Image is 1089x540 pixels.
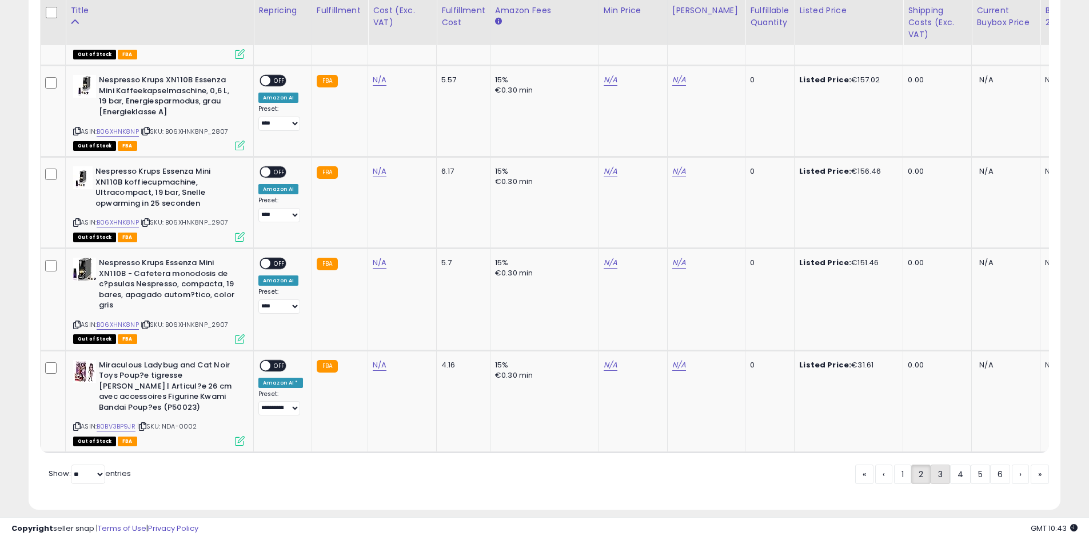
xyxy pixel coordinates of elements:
div: Fulfillment Cost [441,5,485,29]
span: N/A [979,359,993,370]
span: FBA [118,50,137,59]
span: Show: entries [49,468,131,479]
div: ASIN: [73,75,245,149]
b: Listed Price: [799,166,851,177]
span: OFF [270,259,289,269]
small: FBA [317,75,338,87]
div: 15% [495,360,590,370]
small: FBA [317,360,338,373]
div: Shipping Costs (Exc. VAT) [908,5,967,41]
b: Nespresso Krups Essenza Mini XN110B - Cafetera monodosis de c?psulas Nespresso, compacta, 19 bare... [99,258,238,314]
a: N/A [672,257,686,269]
a: Privacy Policy [148,523,198,534]
strong: Copyright [11,523,53,534]
a: N/A [373,74,386,86]
div: €157.02 [799,75,894,85]
a: B06XHNK8NP [97,218,139,227]
img: 41DU5OGprML._SL40_.jpg [73,75,96,98]
div: Fulfillment [317,5,363,17]
a: N/A [672,166,686,177]
span: All listings that are currently out of stock and unavailable for purchase on Amazon [73,437,116,446]
div: 15% [495,258,590,268]
b: Nespresso Krups XN110B Essenza Mini Kaffeekapselmaschine, 0,6 L, 19 bar, Energiesparmodus, grau [... [99,75,238,120]
span: | SKU: B06XHNK8NP_2907 [141,218,229,227]
span: 2025-09-11 10:43 GMT [1031,523,1078,534]
div: 0.00 [908,258,963,268]
a: 1 [894,465,911,484]
div: [PERSON_NAME] [672,5,740,17]
div: 5.7 [441,258,481,268]
span: ‹ [883,469,885,480]
a: 2 [911,465,931,484]
span: » [1038,469,1042,480]
a: N/A [672,74,686,86]
img: 51nQ+m48PCL._SL40_.jpg [73,360,96,383]
div: 15% [495,75,590,85]
div: Cost (Exc. VAT) [373,5,432,29]
div: Repricing [258,5,307,17]
div: Title [70,5,249,17]
div: 6.17 [441,166,481,177]
div: Preset: [258,390,303,416]
span: OFF [270,361,289,370]
span: OFF [270,167,289,177]
span: All listings that are currently out of stock and unavailable for purchase on Amazon [73,50,116,59]
div: €0.30 min [495,370,590,381]
div: Min Price [604,5,663,17]
div: N/A [1045,75,1083,85]
img: 31spH3v4tGS._SL40_.jpg [73,166,93,189]
div: Current Buybox Price [976,5,1035,29]
span: FBA [118,437,137,446]
div: N/A [1045,258,1083,268]
span: FBA [118,334,137,344]
a: N/A [604,74,617,86]
a: N/A [373,359,386,371]
b: Listed Price: [799,359,851,370]
div: €156.46 [799,166,894,177]
span: FBA [118,233,137,242]
span: All listings that are currently out of stock and unavailable for purchase on Amazon [73,233,116,242]
div: Amazon AI [258,275,298,286]
div: 0 [750,258,785,268]
span: N/A [979,257,993,268]
a: 3 [931,465,950,484]
div: seller snap | | [11,523,198,534]
div: Amazon Fees [495,5,594,17]
span: All listings that are currently out of stock and unavailable for purchase on Amazon [73,141,116,151]
div: Amazon AI [258,184,298,194]
b: Listed Price: [799,74,851,85]
div: 15% [495,166,590,177]
a: B0BV3BP9JR [97,422,135,431]
div: Amazon AI * [258,378,303,388]
img: 41W-H9WimlL._SL40_.jpg [73,258,96,281]
div: ASIN: [73,360,245,445]
div: Preset: [258,105,303,131]
small: FBA [317,258,338,270]
span: All listings that are currently out of stock and unavailable for purchase on Amazon [73,334,116,344]
a: N/A [672,359,686,371]
div: €0.30 min [495,177,590,187]
div: Fulfillable Quantity [750,5,789,29]
div: 0.00 [908,360,963,370]
div: €0.30 min [495,268,590,278]
span: N/A [979,74,993,85]
div: 4.16 [441,360,481,370]
b: Nespresso Krups Essenza Mini XN110B koffiecupmachine, Ultracompact, 19 bar, Snelle opwarming in 2... [95,166,234,211]
a: N/A [604,166,617,177]
span: | SKU: B06XHNK8NP_2807 [141,127,229,136]
a: 5 [971,465,990,484]
div: Preset: [258,197,303,222]
div: ASIN: [73,258,245,342]
a: B06XHNK8NP [97,320,139,330]
div: 0 [750,166,785,177]
span: › [1019,469,1022,480]
div: €0.30 min [495,85,590,95]
span: | SKU: NDA-0002 [137,422,197,431]
div: ASIN: [73,166,245,241]
div: N/A [1045,166,1083,177]
div: Preset: [258,288,303,314]
div: Listed Price [799,5,898,17]
a: B06XHNK8NP [97,127,139,137]
small: Amazon Fees. [495,17,502,27]
div: €31.61 [799,360,894,370]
